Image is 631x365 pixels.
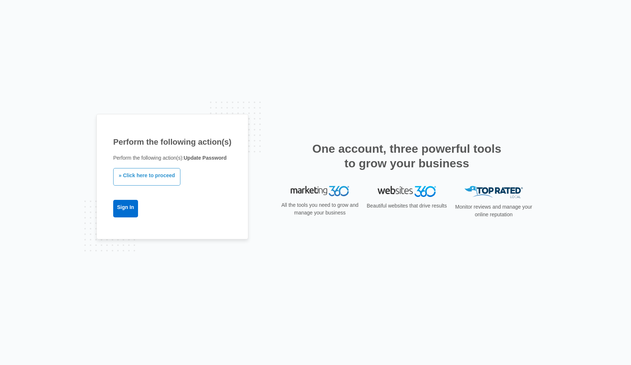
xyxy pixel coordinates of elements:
[279,201,361,217] p: All the tools you need to grow and manage your business
[184,155,226,161] b: Update Password
[113,168,180,186] a: » Click here to proceed
[291,186,349,196] img: Marketing 360
[113,200,138,217] a: Sign In
[366,202,448,210] p: Beautiful websites that drive results
[310,141,504,171] h2: One account, three powerful tools to grow your business
[113,136,232,148] h1: Perform the following action(s)
[464,186,523,198] img: Top Rated Local
[378,186,436,197] img: Websites 360
[113,154,232,162] p: Perform the following action(s):
[453,203,535,218] p: Monitor reviews and manage your online reputation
